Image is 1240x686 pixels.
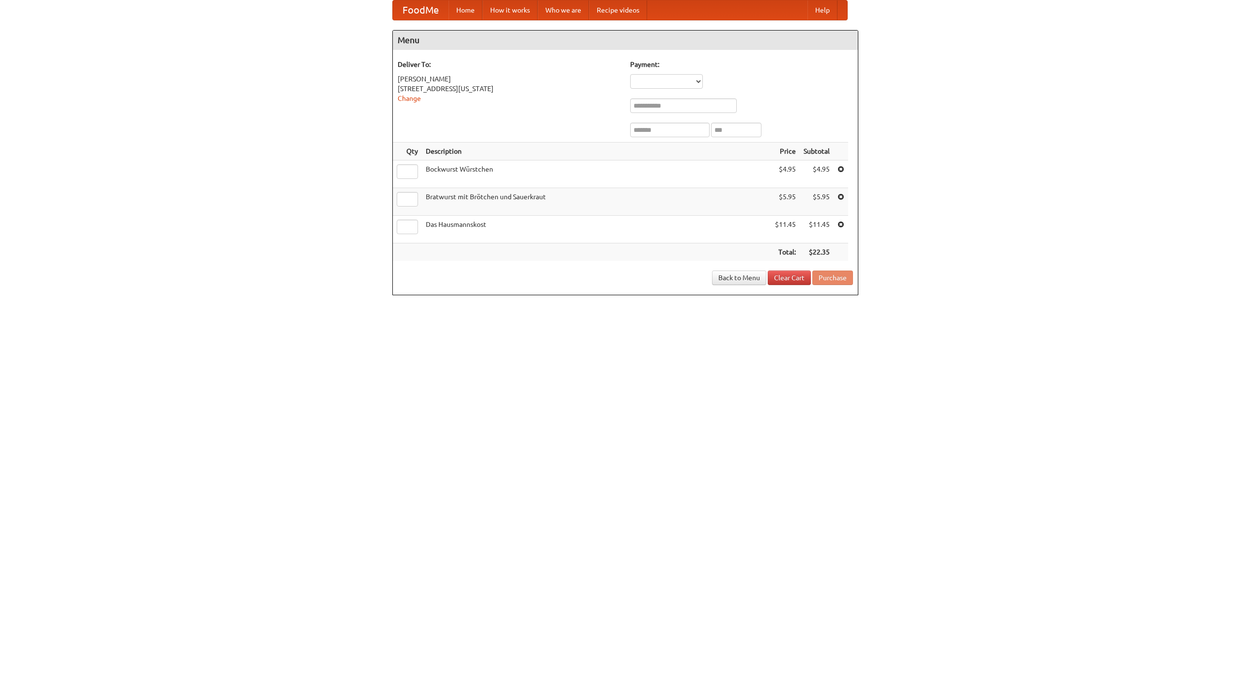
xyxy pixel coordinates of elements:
[712,271,766,285] a: Back to Menu
[393,143,422,160] th: Qty
[393,31,858,50] h4: Menu
[771,188,800,216] td: $5.95
[449,0,482,20] a: Home
[771,243,800,261] th: Total:
[771,216,800,243] td: $11.45
[768,271,811,285] a: Clear Cart
[589,0,647,20] a: Recipe videos
[398,74,620,84] div: [PERSON_NAME]
[800,188,834,216] td: $5.95
[482,0,538,20] a: How it works
[800,143,834,160] th: Subtotal
[422,143,771,160] th: Description
[538,0,589,20] a: Who we are
[393,0,449,20] a: FoodMe
[800,243,834,261] th: $22.35
[771,143,800,160] th: Price
[800,160,834,188] td: $4.95
[800,216,834,243] td: $11.45
[398,60,620,69] h5: Deliver To:
[398,84,620,94] div: [STREET_ADDRESS][US_STATE]
[422,160,771,188] td: Bockwurst Würstchen
[812,271,853,285] button: Purchase
[771,160,800,188] td: $4.95
[422,188,771,216] td: Bratwurst mit Brötchen und Sauerkraut
[807,0,837,20] a: Help
[630,60,853,69] h5: Payment:
[422,216,771,243] td: Das Hausmannskost
[398,95,421,102] a: Change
